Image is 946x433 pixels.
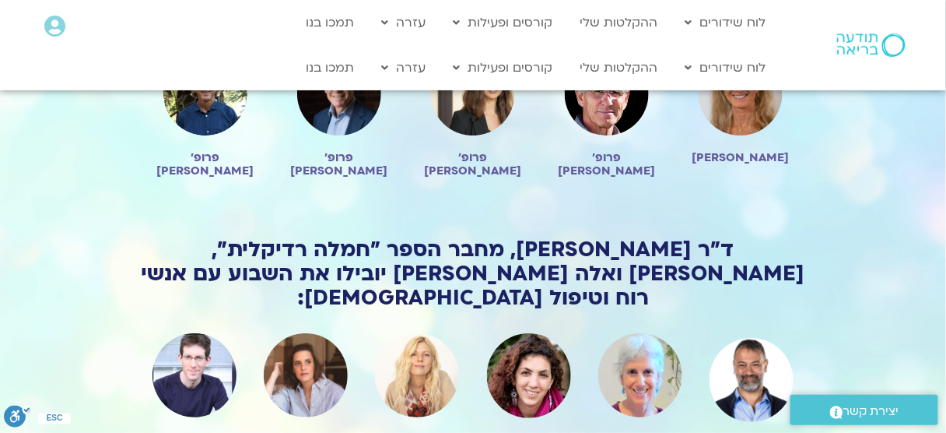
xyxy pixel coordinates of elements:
a: קורסים ופעילות [446,53,561,83]
h2: פרופ׳ [PERSON_NAME] [422,151,524,178]
a: עזרה [374,53,434,83]
h2: פרופ׳ [PERSON_NAME] [288,151,391,178]
img: תודעה בריאה [837,33,906,57]
a: לוח שידורים [678,8,774,37]
a: קורסים ופעילות [446,8,561,37]
a: ההקלטות שלי [573,53,666,83]
a: תמכו בנו [299,53,363,83]
a: לוח שידורים [678,53,774,83]
h2: [PERSON_NAME] [689,151,792,164]
h2: פרופ׳ [PERSON_NAME] [154,151,257,178]
a: עזרה [374,8,434,37]
h2: פרופ׳ [PERSON_NAME] [555,151,658,178]
h2: ד״ר [PERSON_NAME], מחבר הספר ״חמלה רדיקלית״, [PERSON_NAME] ואלה [PERSON_NAME] יובילו את השבוע עם ... [138,238,808,310]
span: יצירת קשר [843,401,899,422]
a: ההקלטות שלי [573,8,666,37]
a: תמכו בנו [299,8,363,37]
a: יצירת קשר [790,395,938,425]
